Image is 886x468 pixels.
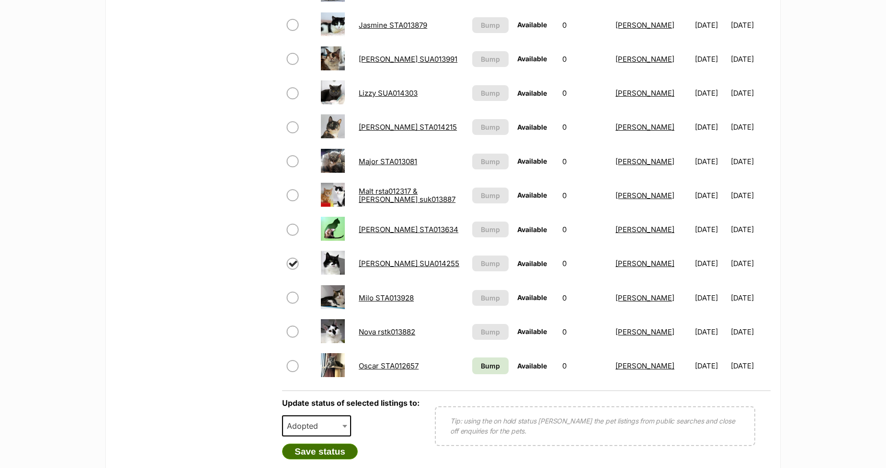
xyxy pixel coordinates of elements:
[615,89,674,98] a: [PERSON_NAME]
[481,54,500,64] span: Bump
[615,21,674,30] a: [PERSON_NAME]
[472,357,509,374] a: Bump
[691,349,730,382] td: [DATE]
[359,187,455,204] a: Malt rsta012317 & [PERSON_NAME] suk013887
[359,55,457,64] a: [PERSON_NAME] SUA013991
[517,21,547,29] span: Available
[472,154,509,169] button: Bump
[558,315,611,348] td: 0
[517,327,547,335] span: Available
[282,415,351,436] span: Adopted
[731,77,770,110] td: [DATE]
[558,9,611,42] td: 0
[558,213,611,246] td: 0
[691,111,730,144] td: [DATE]
[517,55,547,63] span: Available
[481,190,500,201] span: Bump
[558,281,611,314] td: 0
[517,293,547,301] span: Available
[359,259,459,268] a: [PERSON_NAME] SUA014255
[517,123,547,131] span: Available
[731,111,770,144] td: [DATE]
[731,43,770,76] td: [DATE]
[731,179,770,212] td: [DATE]
[615,157,674,166] a: [PERSON_NAME]
[558,179,611,212] td: 0
[472,51,509,67] button: Bump
[472,222,509,237] button: Bump
[517,225,547,234] span: Available
[517,191,547,199] span: Available
[472,256,509,271] button: Bump
[359,225,458,234] a: [PERSON_NAME] STA013634
[481,122,500,132] span: Bump
[481,224,500,234] span: Bump
[481,88,500,98] span: Bump
[472,188,509,203] button: Bump
[472,119,509,135] button: Bump
[558,77,611,110] td: 0
[359,293,414,302] a: Milo STA013928
[691,77,730,110] td: [DATE]
[615,225,674,234] a: [PERSON_NAME]
[517,362,547,370] span: Available
[731,247,770,280] td: [DATE]
[472,17,509,33] button: Bump
[359,21,427,30] a: Jasmine STA013879
[615,327,674,336] a: [PERSON_NAME]
[615,55,674,64] a: [PERSON_NAME]
[691,281,730,314] td: [DATE]
[481,20,500,30] span: Bump
[283,419,328,433] span: Adopted
[472,324,509,340] button: Bump
[558,111,611,144] td: 0
[481,361,500,371] span: Bump
[282,398,420,408] label: Update status of selected listings to:
[282,444,358,460] button: Save status
[558,247,611,280] td: 0
[450,416,740,436] p: Tip: using the on hold status [PERSON_NAME] the pet listings from public searches and close off e...
[359,123,457,132] a: [PERSON_NAME] STA014215
[472,290,509,306] button: Bump
[615,259,674,268] a: [PERSON_NAME]
[691,145,730,178] td: [DATE]
[558,43,611,76] td: 0
[731,281,770,314] td: [DATE]
[615,361,674,370] a: [PERSON_NAME]
[691,179,730,212] td: [DATE]
[691,43,730,76] td: [DATE]
[615,293,674,302] a: [PERSON_NAME]
[615,123,674,132] a: [PERSON_NAME]
[517,259,547,267] span: Available
[481,293,500,303] span: Bump
[731,9,770,42] td: [DATE]
[558,145,611,178] td: 0
[691,247,730,280] td: [DATE]
[359,89,418,98] a: Lizzy SUA014303
[472,85,509,101] button: Bump
[359,157,417,166] a: Major STA013081
[731,145,770,178] td: [DATE]
[691,315,730,348] td: [DATE]
[558,349,611,382] td: 0
[481,258,500,268] span: Bump
[481,156,500,167] span: Bump
[691,9,730,42] td: [DATE]
[359,361,419,370] a: Oscar STA012657
[731,315,770,348] td: [DATE]
[731,213,770,246] td: [DATE]
[517,89,547,97] span: Available
[691,213,730,246] td: [DATE]
[359,327,415,336] a: Nova rstk013882
[615,191,674,200] a: [PERSON_NAME]
[517,157,547,165] span: Available
[481,327,500,337] span: Bump
[731,349,770,382] td: [DATE]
